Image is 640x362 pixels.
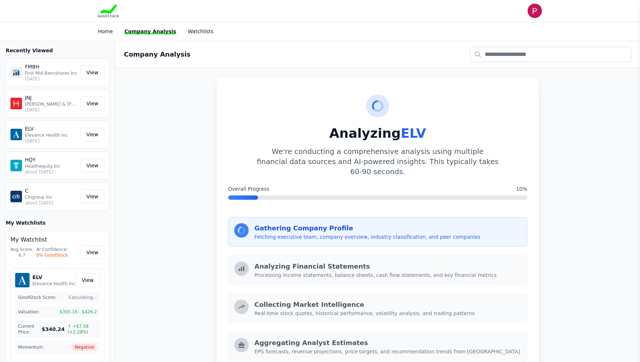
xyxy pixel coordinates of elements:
a: View [80,190,105,203]
div: 0% GoodStock [36,252,68,258]
p: Elevance Health Inc [32,281,75,287]
img: C [10,191,22,202]
span: ELV [401,126,426,141]
span: 10% [516,185,527,193]
p: Real-time stock quotes, historical performance, volatility analysis, and trading patterns [254,310,521,317]
h5: ELV [32,274,75,281]
h3: Analyzing Financial Statements [254,261,521,271]
span: $355.16 - $426.2 [59,309,97,315]
p: C [25,187,77,194]
a: Home [98,28,113,34]
span: Overall Progress [228,185,269,193]
img: FMBH [10,67,22,78]
p: FMBH [25,63,77,70]
img: HQY [10,160,22,171]
span: Momentum: [18,344,44,350]
span: Current Price: [18,323,42,335]
h3: My Watchlists [6,219,45,226]
img: user photo [528,4,542,18]
p: HQY [25,156,77,163]
span: GoodStock Score: [18,295,56,300]
p: [DATE] [25,138,77,144]
p: We're conducting a comprehensive analysis using multiple financial data sources and AI-powered in... [257,146,499,177]
h3: Gathering Company Profile [254,223,521,233]
p: [PERSON_NAME] & [PERSON_NAME] [25,101,77,107]
h3: Collecting Market Intelligence [254,300,521,310]
h3: Aggregating Analyst Estimates [254,338,521,348]
span: Calculating... [68,295,97,300]
a: View [80,128,105,141]
a: Company Analysis [124,28,176,34]
div: Avg Score: [10,247,34,252]
span: Valuation: [18,309,40,315]
img: ELV [15,273,30,287]
img: JNJ [10,98,22,109]
p: Fetching executive team, company overview, industry classification, and peer companies [254,233,521,240]
p: EPS forecasts, revenue projections, price targets, and recommendation trends from [GEOGRAPHIC_DATA] [254,348,521,355]
p: [DATE] [25,76,77,82]
h4: My Watchlist [10,235,105,244]
h2: Company Analysis [124,49,191,59]
p: Citigroup Inc [25,194,77,200]
span: ↑ +$7.58 (+2.28%) [68,323,97,335]
span: Negative [72,344,97,351]
a: View [80,246,105,259]
p: Elevance Health Inc [25,132,77,138]
a: View [80,66,105,79]
a: View [80,97,105,110]
span: $340.24 [42,326,65,333]
a: View [80,159,105,172]
p: about [DATE] [25,200,77,206]
p: ELV [25,125,77,132]
p: [DATE] [25,107,77,113]
img: ELV [10,129,22,140]
img: Goodstock Logo [98,4,119,17]
p: First Mid Bancshares Inc [25,70,77,76]
p: JNJ [25,94,77,101]
div: AI Confidence: [36,247,68,252]
p: Healthequity Inc [25,163,77,169]
a: Watchlists [188,28,213,34]
p: about [DATE] [25,169,77,175]
p: Processing income statements, balance sheets, cash flow statements, and key financial metrics [254,271,521,279]
a: View [76,273,100,287]
h3: Recently Viewed [6,47,109,54]
div: 6.7 [10,252,34,258]
h1: Analyzing [228,126,527,141]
